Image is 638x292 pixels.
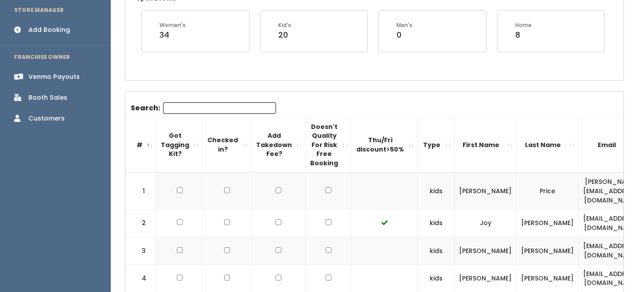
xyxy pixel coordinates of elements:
[125,172,156,209] td: 1
[125,237,156,265] td: 3
[278,29,291,41] div: 20
[252,117,306,172] th: Add Takedown Fee?: activate to sort column ascending
[455,172,517,209] td: [PERSON_NAME]
[455,117,517,172] th: First Name: activate to sort column ascending
[515,21,532,29] div: Home
[125,210,156,237] td: 2
[397,21,412,29] div: Men's
[517,210,579,237] td: [PERSON_NAME]
[163,102,276,114] input: Search:
[125,117,156,172] th: #: activate to sort column descending
[156,117,203,172] th: Got Tagging Kit?: activate to sort column ascending
[455,237,517,265] td: [PERSON_NAME]
[159,29,186,41] div: 34
[418,172,455,209] td: kids
[28,72,80,82] div: Venmo Payouts
[352,117,418,172] th: Thu/Fri discount&gt;50%: activate to sort column ascending
[517,265,579,292] td: [PERSON_NAME]
[131,102,276,114] label: Search:
[455,210,517,237] td: Joy
[125,265,156,292] td: 4
[306,117,352,172] th: Doesn't Quality For Risk Free Booking : activate to sort column ascending
[28,93,67,102] div: Booth Sales
[397,29,412,41] div: 0
[159,21,186,29] div: Women's
[28,25,70,35] div: Add Booking
[517,172,579,209] td: Price
[517,237,579,265] td: [PERSON_NAME]
[517,117,579,172] th: Last Name: activate to sort column ascending
[455,265,517,292] td: [PERSON_NAME]
[418,237,455,265] td: kids
[278,21,291,29] div: Kid's
[28,114,65,123] div: Customers
[418,117,455,172] th: Type: activate to sort column ascending
[515,29,532,41] div: 8
[418,210,455,237] td: kids
[418,265,455,292] td: kids
[203,117,252,172] th: Checked in?: activate to sort column ascending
